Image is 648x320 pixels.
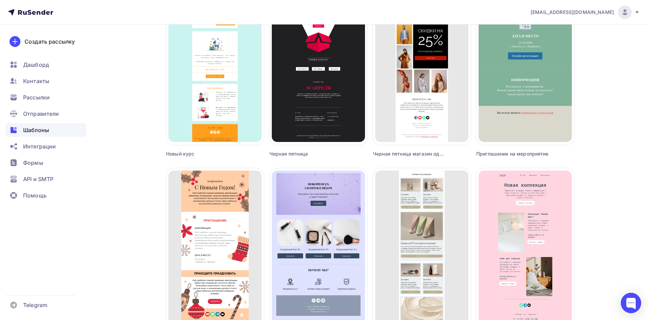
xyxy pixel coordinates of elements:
span: Шаблоны [23,126,49,134]
span: Формы [23,159,43,167]
span: Помощь [23,191,47,199]
span: Отправители [23,110,59,118]
a: Шаблоны [5,123,86,137]
div: Создать рассылку [24,37,75,46]
a: Рассылки [5,91,86,104]
span: Рассылки [23,93,50,101]
span: Дашборд [23,61,49,69]
span: Контакты [23,77,49,85]
a: Формы [5,156,86,170]
a: Дашборд [5,58,86,71]
a: Отправители [5,107,86,121]
div: Черная пятница [269,150,343,157]
div: Черная пятница магазин одежды [373,150,446,157]
span: API и SMTP [23,175,53,183]
span: Интеграции [23,142,56,150]
a: [EMAIL_ADDRESS][DOMAIN_NAME] [531,5,640,19]
a: Контакты [5,74,86,88]
div: Приглашение на мероприятие [476,150,550,157]
div: Новый курс [166,150,239,157]
span: Telegram [23,301,47,309]
span: [EMAIL_ADDRESS][DOMAIN_NAME] [531,9,614,16]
